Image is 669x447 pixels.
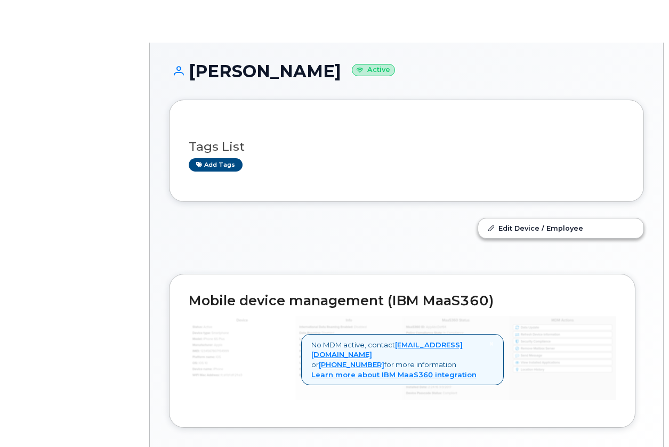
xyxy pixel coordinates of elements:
small: Active [352,64,395,76]
img: mdm_maas360_data_lg-147edf4ce5891b6e296acbe60ee4acd306360f73f278574cfef86ac192ea0250.jpg [189,316,616,400]
a: [EMAIL_ADDRESS][DOMAIN_NAME] [311,340,463,359]
a: Learn more about IBM MaaS360 integration [311,370,477,379]
a: [PHONE_NUMBER] [319,360,384,369]
a: Edit Device / Employee [478,218,643,238]
div: No MDM active, contact or for more information [301,334,504,385]
a: Add tags [189,158,243,172]
span: × [489,339,494,348]
h2: Mobile device management (IBM MaaS360) [189,294,616,308]
a: Close [489,340,494,348]
h1: [PERSON_NAME] [169,62,644,80]
h3: Tags List [189,140,624,153]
